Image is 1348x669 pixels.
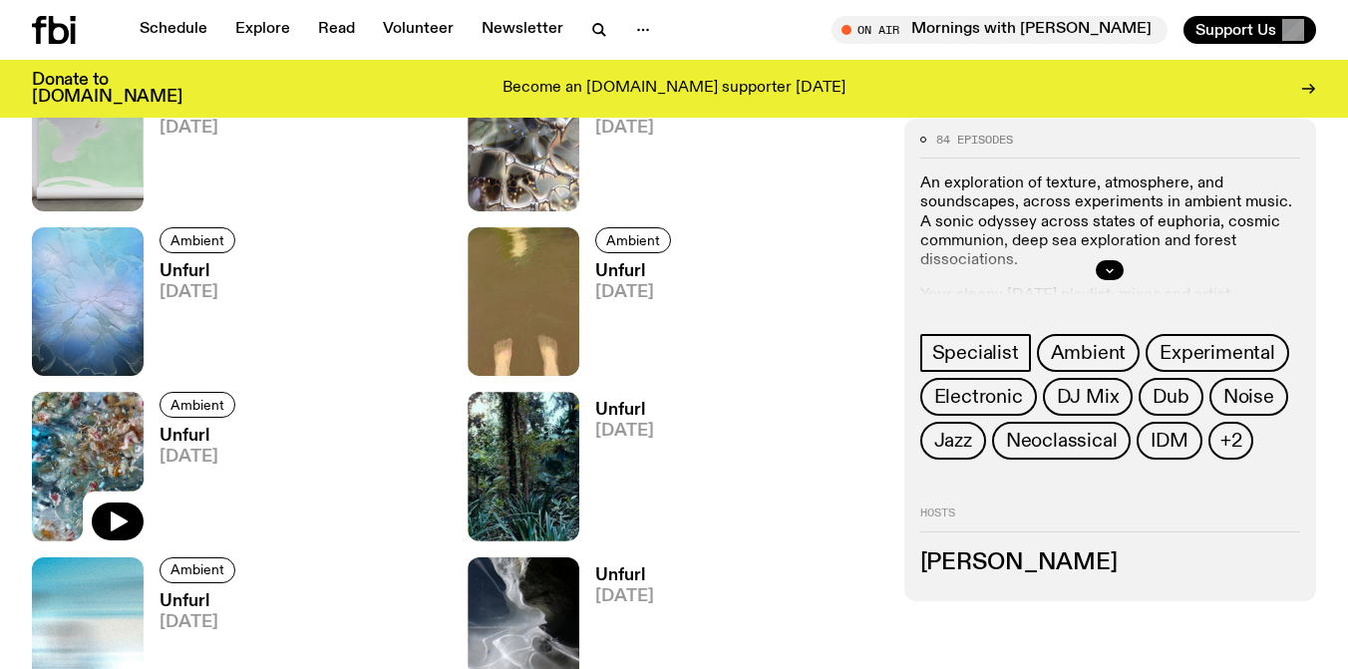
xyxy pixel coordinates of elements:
[1160,342,1275,364] span: Experimental
[1051,342,1127,364] span: Ambient
[144,263,241,376] a: Unfurl[DATE]
[144,99,352,211] a: Unfurl[DATE]
[932,342,1019,364] span: Specialist
[595,263,677,280] h3: Unfurl
[170,398,224,413] span: Ambient
[160,428,241,445] h3: Unfurl
[992,422,1132,460] a: Neoclassical
[1137,422,1201,460] a: IDM
[160,614,241,631] span: [DATE]
[160,284,241,301] span: [DATE]
[1037,334,1141,372] a: Ambient
[579,99,677,211] a: Unfurl[DATE]
[160,449,241,466] span: [DATE]
[223,16,302,44] a: Explore
[170,562,224,577] span: Ambient
[579,263,677,376] a: Unfurl[DATE]
[160,263,241,280] h3: Unfurl
[128,16,219,44] a: Schedule
[160,392,235,418] a: Ambient
[1146,334,1289,372] a: Experimental
[1006,430,1118,452] span: Neoclassical
[170,232,224,247] span: Ambient
[920,422,986,460] a: Jazz
[920,551,1300,573] h3: [PERSON_NAME]
[832,16,1168,44] button: On AirMornings with [PERSON_NAME]
[595,567,654,584] h3: Unfurl
[595,284,677,301] span: [DATE]
[1139,378,1202,416] a: Dub
[1220,430,1242,452] span: +2
[934,386,1023,408] span: Electronic
[920,334,1031,372] a: Specialist
[32,72,182,106] h3: Donate to [DOMAIN_NAME]
[936,134,1013,145] span: 84 episodes
[1195,21,1276,39] span: Support Us
[1043,378,1134,416] a: DJ Mix
[1208,422,1254,460] button: +2
[595,227,671,253] a: Ambient
[470,16,575,44] a: Newsletter
[606,232,660,247] span: Ambient
[920,378,1037,416] a: Electronic
[160,557,235,583] a: Ambient
[306,16,367,44] a: Read
[920,174,1300,270] p: An exploration of texture, atmosphere, and soundscapes, across experiments in ambient music. A so...
[160,593,241,610] h3: Unfurl
[503,80,845,98] p: Become an [DOMAIN_NAME] supporter [DATE]
[1151,430,1187,452] span: IDM
[1153,386,1188,408] span: Dub
[1223,386,1274,408] span: Noise
[1057,386,1120,408] span: DJ Mix
[934,430,972,452] span: Jazz
[1183,16,1316,44] button: Support Us
[160,120,352,137] span: [DATE]
[1209,378,1288,416] a: Noise
[144,428,241,540] a: Unfurl[DATE]
[920,507,1300,531] h2: Hosts
[579,402,654,540] a: Unfurl[DATE]
[595,120,677,137] span: [DATE]
[595,588,654,605] span: [DATE]
[371,16,466,44] a: Volunteer
[160,227,235,253] a: Ambient
[595,402,654,419] h3: Unfurl
[595,423,654,440] span: [DATE]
